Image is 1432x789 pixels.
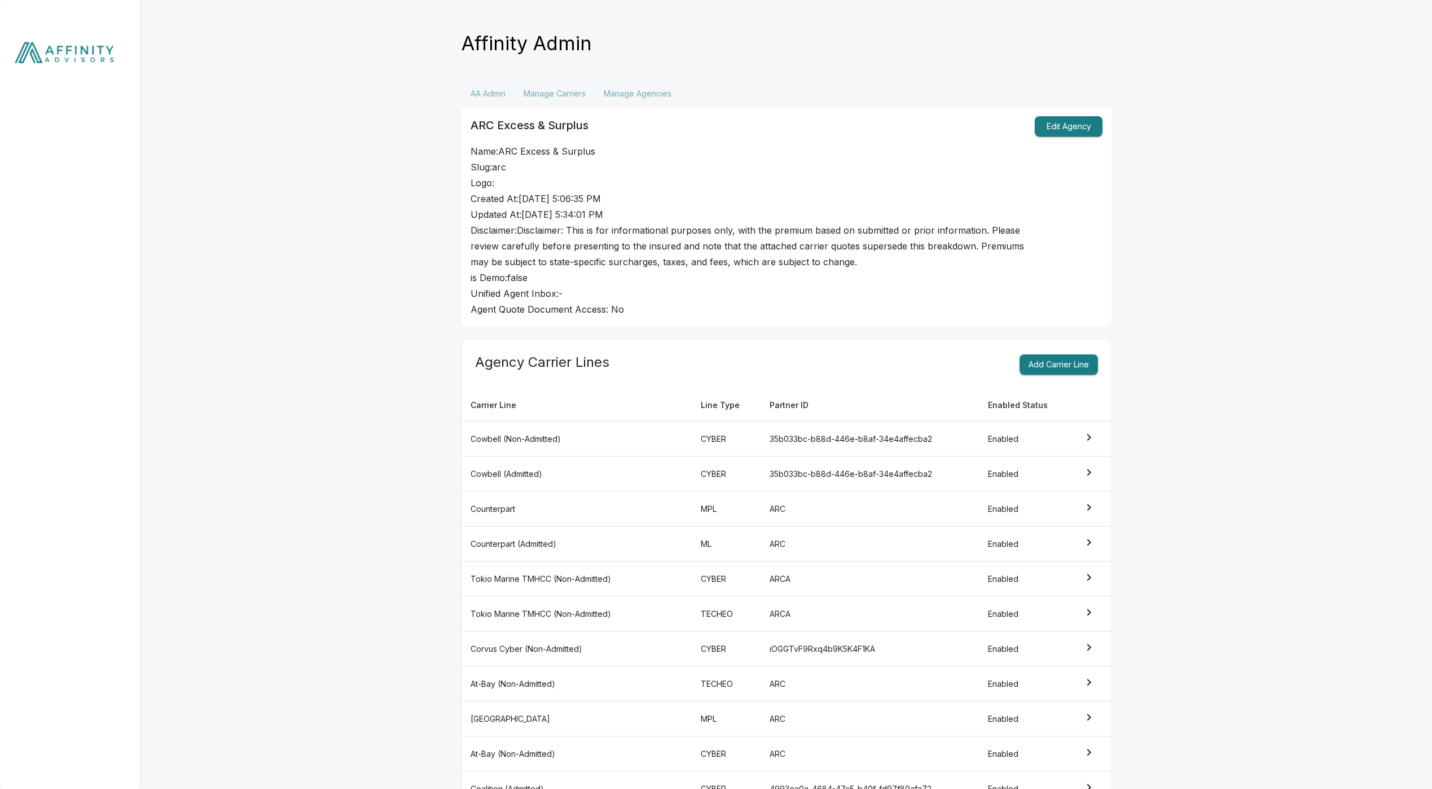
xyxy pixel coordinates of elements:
[761,527,979,562] td: ARC
[761,492,979,527] td: ARC
[462,527,692,562] td: Counterpart (Admitted)
[979,389,1073,422] th: Enabled Status
[471,116,1035,134] h6: ARC Excess & Surplus
[979,562,1073,597] td: Enabled
[471,159,1035,175] div: Slug: arc
[979,527,1073,562] td: Enabled
[692,702,761,737] td: MPL
[471,301,1035,317] div: Agent Quote Document Access: No
[692,389,761,422] th: Line Type
[462,457,692,492] td: Cowbell (Admitted)
[471,286,1035,301] div: Unified Agent Inbox: -
[979,737,1073,772] td: Enabled
[462,737,692,772] td: At-Bay (Non-Admitted)
[761,702,979,737] td: ARC
[1035,116,1102,137] button: Edit Agency
[471,191,1035,207] div: Created At: [DATE] 5:06:35 PM
[462,562,692,597] td: Tokio Marine TMHCC (Non-Admitted)
[692,562,761,597] td: CYBER
[692,737,761,772] td: CYBER
[979,492,1073,527] td: Enabled
[595,80,680,107] button: Manage Agencies
[761,389,979,422] th: Partner ID
[761,457,979,492] td: 35b033bc-b88d-446e-b8af-34e4affecba2
[979,702,1073,737] td: Enabled
[471,143,1035,159] div: Name: ARC Excess & Surplus
[1020,354,1098,375] button: Add Carrier Line
[462,597,692,632] td: Tokio Marine TMHCC (Non-Admitted)
[471,207,1035,222] div: Updated At: [DATE] 5:34:01 PM
[979,457,1073,492] td: Enabled
[761,422,979,457] td: 35b033bc-b88d-446e-b8af-34e4affecba2
[462,702,692,737] td: [GEOGRAPHIC_DATA]
[475,353,609,371] h5: Agency Carrier Lines
[979,422,1073,457] td: Enabled
[761,667,979,702] td: ARC
[462,492,692,527] td: Counterpart
[471,175,1035,191] div: Logo:
[462,32,592,55] h4: Affinity Admin
[515,80,595,107] button: Manage Carriers
[692,527,761,562] td: ML
[462,80,515,107] button: AA Admin
[462,632,692,667] td: Corvus Cyber (Non-Admitted)
[471,270,1035,286] div: is Demo: false
[761,597,979,632] td: ARCA
[692,667,761,702] td: TECHEO
[761,632,979,667] td: iOGGTvF9Rxq4b9K5K4F1KA
[692,457,761,492] td: CYBER
[462,667,692,702] td: At-Bay (Non-Admitted)
[462,80,1112,107] div: Settings Tabs
[761,737,979,772] td: ARC
[471,222,1035,270] div: Disclaimer: Disclaimer: This is for informational purposes only, with the premium based on submit...
[692,422,761,457] td: CYBER
[692,597,761,632] td: TECHEO
[462,422,692,457] td: Cowbell (Non-Admitted)
[692,632,761,667] td: CYBER
[979,632,1073,667] td: Enabled
[979,667,1073,702] td: Enabled
[979,597,1073,632] td: Enabled
[462,389,692,422] th: Carrier Line
[761,562,979,597] td: ARCA
[692,492,761,527] td: MPL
